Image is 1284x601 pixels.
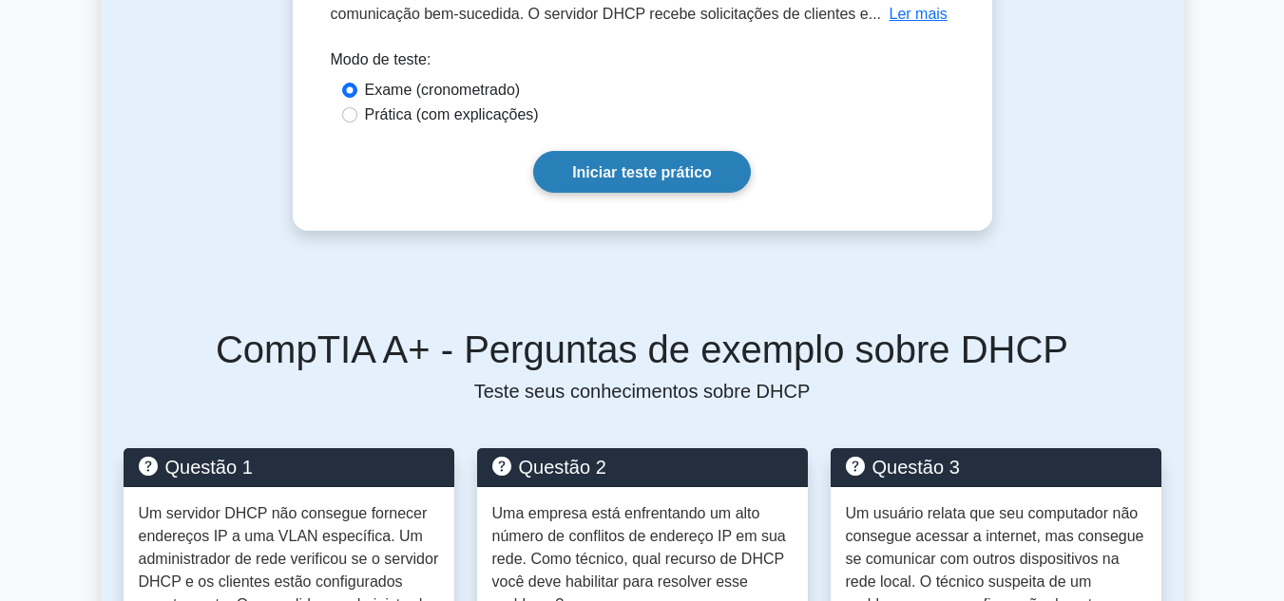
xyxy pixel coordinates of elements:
font: Prática (com explicações) [365,106,539,122]
font: Questão 2 [519,457,606,478]
a: Iniciar teste prático [533,151,751,192]
font: Questão 3 [872,457,960,478]
font: Teste seus conhecimentos sobre DHCP [474,381,811,402]
font: Exame (cronometrado) [365,82,521,98]
button: Ler mais [889,3,947,26]
font: Iniciar teste prático [572,164,712,180]
font: CompTIA A+ - Perguntas de exemplo sobre DHCP [216,329,1068,370]
font: Modo de teste: [331,51,431,67]
font: Questão 1 [165,457,253,478]
font: Ler mais [889,6,947,22]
